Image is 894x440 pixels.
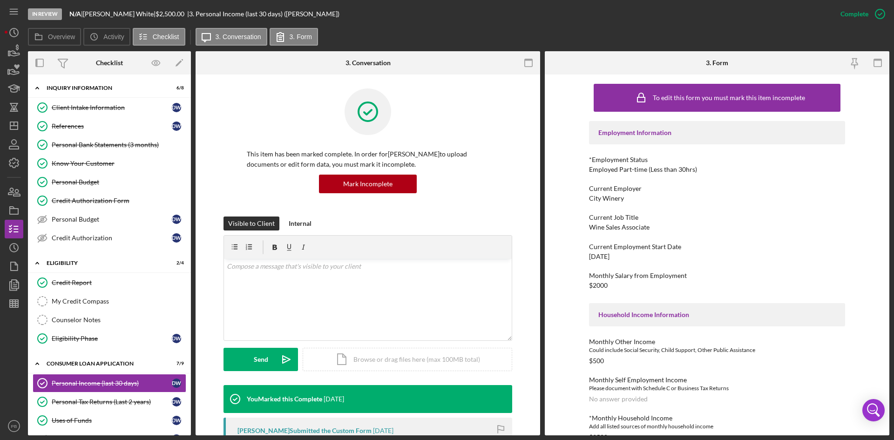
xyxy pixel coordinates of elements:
div: $2000 [589,282,608,289]
div: D W [172,379,181,388]
div: Personal Income (last 30 days) [52,379,172,387]
button: Complete [831,5,889,23]
button: Overview [28,28,81,46]
div: Complete [840,5,868,23]
div: In Review [28,8,62,20]
div: Personal Budget [52,178,186,186]
div: Monthly Self Employment Income [589,376,845,384]
div: Please document with Schedule C or Business Tax Returns [589,384,845,393]
div: Current Employer [589,185,845,192]
div: Monthly Other Income [589,338,845,345]
div: Household Income Information [598,311,836,318]
a: Know Your Customer [33,154,186,173]
div: D W [172,122,181,131]
div: | 3. Personal Income (last 30 days) ([PERSON_NAME]) [187,10,339,18]
b: N/A [69,10,81,18]
div: Personal Tax Returns (Last 2 years) [52,398,172,406]
a: ReferencesDW [33,117,186,135]
div: My Credit Compass [52,298,186,305]
div: [PERSON_NAME] Submitted the Custom Form [237,427,372,434]
div: Counselor Notes [52,316,186,324]
button: 3. Form [270,28,318,46]
div: Eligibility Phase [52,335,172,342]
label: Activity [103,33,124,41]
p: This item has been marked complete. In order for [PERSON_NAME] to upload documents or edit form d... [247,149,489,170]
label: 3. Form [290,33,312,41]
div: 7 / 9 [167,361,184,366]
div: $500 [589,357,604,365]
div: Could include Social Security, Child Support, Other Public Assistance [589,345,845,355]
a: Personal Budget [33,173,186,191]
div: 6 / 8 [167,85,184,91]
div: Personal Budget [52,216,172,223]
div: Employed Part-time (Less than 30hrs) [589,166,697,173]
div: [PERSON_NAME] White | [83,10,156,18]
div: Monthly Salary from Employment [589,272,845,279]
div: D W [172,416,181,425]
label: Checklist [153,33,179,41]
label: Overview [48,33,75,41]
a: Client Intake InformationDW [33,98,186,117]
a: Uses of FundsDW [33,411,186,430]
div: 3. Conversation [345,59,391,67]
div: To edit this form you must mark this item incomplete [653,94,805,102]
time: 2025-07-11 16:47 [324,395,344,403]
button: Checklist [133,28,185,46]
div: Send [254,348,268,371]
button: 3. Conversation [196,28,267,46]
div: Current Job Title [589,214,845,221]
div: No answer provided [589,395,648,403]
button: PB [5,417,23,435]
div: D W [172,215,181,224]
div: D W [172,103,181,112]
button: Visible to Client [223,217,279,230]
div: [DATE] [589,253,610,260]
div: Personal Bank Statements (3 months) [52,141,186,149]
div: $2,500.00 [156,10,187,18]
button: Internal [284,217,316,230]
div: Credit Authorization Form [52,197,186,204]
div: Employment Information [598,129,836,136]
div: Add all listed sources of monthly household income [589,422,845,431]
div: Credit Report [52,279,186,286]
time: 2025-07-10 22:46 [373,427,393,434]
div: Wine Sales Associate [589,223,650,231]
a: Credit AuthorizationDW [33,229,186,247]
a: Credit Authorization Form [33,191,186,210]
text: PB [11,424,17,429]
div: Uses of Funds [52,417,172,424]
div: Know Your Customer [52,160,186,167]
div: Internal [289,217,312,230]
div: References [52,122,172,130]
div: D W [172,233,181,243]
div: Current Employment Start Date [589,243,845,250]
div: *Monthly Household Income [589,414,845,422]
div: You Marked this Complete [247,395,322,403]
div: Credit Authorization [52,234,172,242]
button: Mark Incomplete [319,175,417,193]
div: D W [172,334,181,343]
div: Mark Incomplete [343,175,393,193]
div: | [69,10,83,18]
div: Eligibility [47,260,161,266]
button: Send [223,348,298,371]
a: Personal Bank Statements (3 months) [33,135,186,154]
div: *Employment Status [589,156,845,163]
a: Personal Income (last 30 days)DW [33,374,186,393]
a: Personal BudgetDW [33,210,186,229]
a: Counselor Notes [33,311,186,329]
a: Credit Report [33,273,186,292]
div: 3. Form [706,59,728,67]
div: 2 / 4 [167,260,184,266]
button: Activity [83,28,130,46]
div: City Winery [589,195,624,202]
div: Client Intake Information [52,104,172,111]
div: Visible to Client [228,217,275,230]
div: Open Intercom Messenger [862,399,885,421]
div: Inquiry Information [47,85,161,91]
a: My Credit Compass [33,292,186,311]
div: Checklist [96,59,123,67]
div: Consumer Loan Application [47,361,161,366]
label: 3. Conversation [216,33,261,41]
a: Eligibility PhaseDW [33,329,186,348]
